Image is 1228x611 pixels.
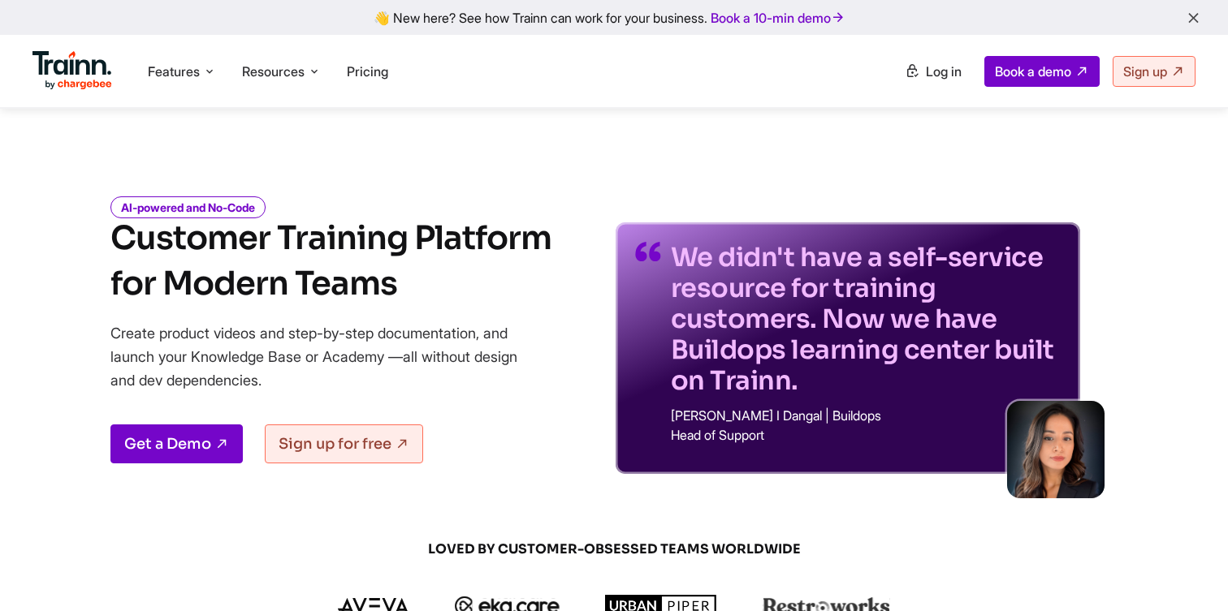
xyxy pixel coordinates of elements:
a: Book a demo [984,56,1100,87]
a: Sign up [1113,56,1196,87]
img: sabina-buildops.d2e8138.png [1007,401,1105,498]
p: Create product videos and step-by-step documentation, and launch your Knowledge Base or Academy —... [110,321,541,392]
p: [PERSON_NAME] I Dangal | Buildops [671,409,1061,422]
p: We didn't have a self-service resource for training customers. Now we have Buildops learning cent... [671,242,1061,396]
span: Book a demo [995,63,1071,80]
span: Log in [926,63,962,80]
a: Book a 10-min demo [707,6,849,29]
div: 👋 New here? See how Trainn can work for your business. [10,10,1218,25]
span: LOVED BY CUSTOMER-OBSESSED TEAMS WORLDWIDE [224,540,1004,558]
a: Pricing [347,63,388,80]
a: Sign up for free [265,424,423,463]
span: Features [148,62,200,80]
span: Resources [242,62,305,80]
img: quotes-purple.41a7099.svg [635,242,661,261]
a: Get a Demo [110,424,243,463]
h1: Customer Training Platform for Modern Teams [110,216,551,307]
a: Log in [895,57,971,86]
img: Trainn Logo [32,51,112,90]
p: Head of Support [671,428,1061,441]
i: AI-powered and No-Code [110,196,266,218]
span: Sign up [1123,63,1167,80]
